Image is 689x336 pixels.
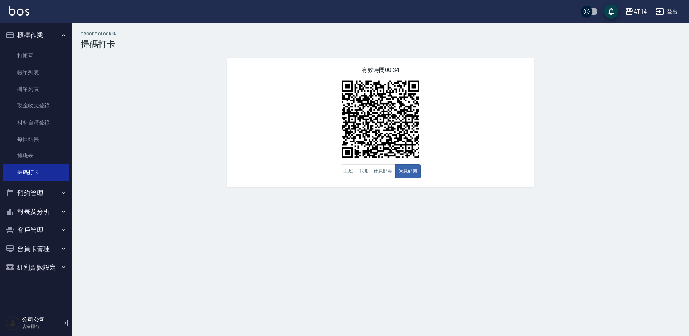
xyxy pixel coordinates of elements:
[81,39,680,49] h3: 掃碼打卡
[227,58,534,187] div: 有效時間 00:34
[371,164,396,178] button: 休息開始
[3,48,69,64] a: 打帳單
[622,4,650,19] button: AT14
[653,5,680,18] button: 登出
[356,164,371,178] button: 下班
[3,81,69,97] a: 掛單列表
[3,221,69,240] button: 客戶管理
[3,258,69,277] button: 紅利點數設定
[3,26,69,45] button: 櫃檯作業
[3,184,69,203] button: 預約管理
[3,64,69,81] a: 帳單列表
[634,7,647,16] div: AT14
[9,6,29,16] img: Logo
[3,239,69,258] button: 會員卡管理
[3,164,69,181] a: 掃碼打卡
[22,323,59,330] p: 店家櫃台
[604,4,618,19] button: save
[6,316,20,330] img: Person
[3,131,69,147] a: 每日結帳
[3,97,69,114] a: 現金收支登錄
[3,147,69,164] a: 排班表
[3,202,69,221] button: 報表及分析
[3,114,69,131] a: 材料自購登錄
[341,164,356,178] button: 上班
[22,316,59,323] h5: 公司公司
[81,32,680,36] h2: QRcode Clock In
[395,164,421,178] button: 休息結束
